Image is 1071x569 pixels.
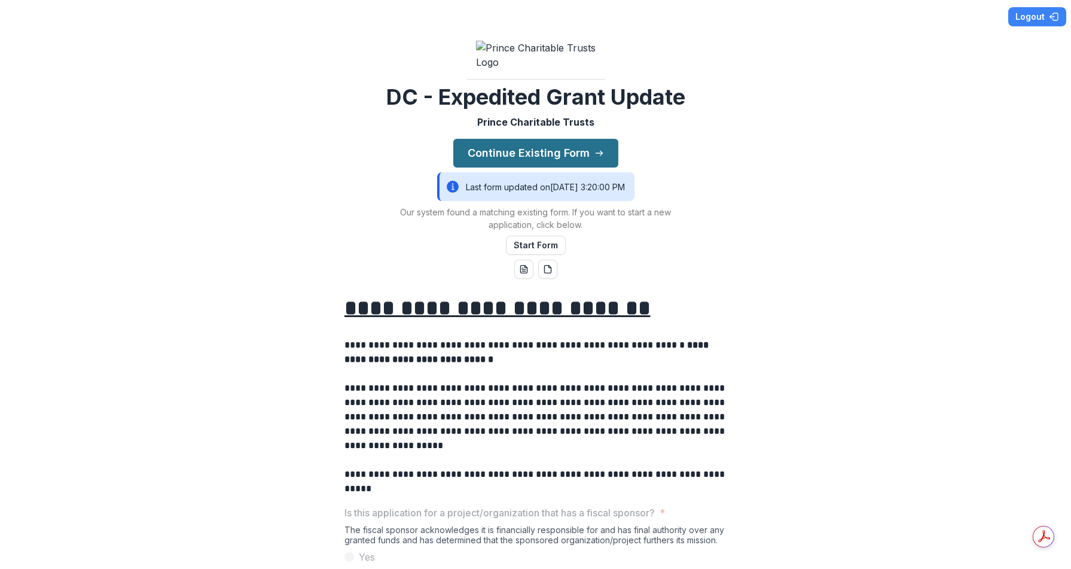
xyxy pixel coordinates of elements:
[386,206,685,231] p: Our system found a matching existing form. If you want to start a new application, click below.
[437,172,634,201] div: Last form updated on [DATE] 3:20:00 PM
[476,41,596,69] img: Prince Charitable Trusts Logo
[344,525,727,550] div: The fiscal sponsor acknowledges it is financially responsible for and has final authority over an...
[477,115,594,129] p: Prince Charitable Trusts
[506,236,566,255] button: Start Form
[1008,7,1066,26] button: Logout
[538,260,557,279] button: pdf-download
[453,139,618,168] button: Continue Existing Form
[359,550,375,564] span: Yes
[386,84,685,110] h2: DC - Expedited Grant Update
[514,260,533,279] button: word-download
[344,506,655,520] p: Is this application for a project/organization that has a fiscal sponsor?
